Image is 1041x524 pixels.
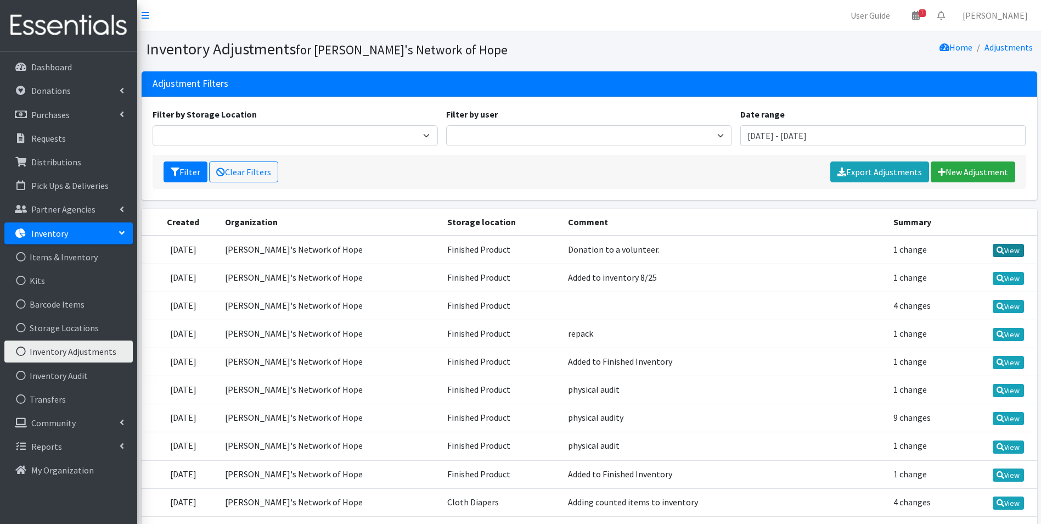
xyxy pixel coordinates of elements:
[561,348,887,376] td: Added to Finished Inventory
[939,42,972,53] a: Home
[561,460,887,488] td: Added to Finished Inventory
[4,436,133,458] a: Reports
[993,441,1024,454] a: View
[4,104,133,126] a: Purchases
[218,320,441,348] td: [PERSON_NAME]'s Network of Hope
[146,40,586,59] h1: Inventory Adjustments
[887,320,962,348] td: 1 change
[4,175,133,197] a: Pick Ups & Deliveries
[218,236,441,264] td: [PERSON_NAME]'s Network of Hope
[561,264,887,292] td: Added to inventory 8/25
[4,365,133,387] a: Inventory Audit
[887,376,962,404] td: 1 change
[31,465,94,476] p: My Organization
[993,328,1024,341] a: View
[993,244,1024,257] a: View
[887,209,962,236] th: Summary
[31,62,72,73] p: Dashboard
[31,228,68,239] p: Inventory
[561,236,887,264] td: Donation to a volunteer.
[993,497,1024,510] a: View
[170,300,196,311] time: [DATE]
[561,488,887,516] td: Adding counted items to inventory
[441,320,561,348] td: Finished Product
[296,42,508,58] small: for [PERSON_NAME]'s Network of Hope
[31,441,62,452] p: Reports
[954,4,1037,26] a: [PERSON_NAME]
[441,236,561,264] td: Finished Product
[441,488,561,516] td: Cloth Diapers
[4,151,133,173] a: Distributions
[218,404,441,432] td: [PERSON_NAME]'s Network of Hope
[931,161,1015,182] a: New Adjustment
[218,264,441,292] td: [PERSON_NAME]'s Network of Hope
[441,264,561,292] td: Finished Product
[170,272,196,283] time: [DATE]
[4,388,133,410] a: Transfers
[887,236,962,264] td: 1 change
[561,209,887,236] th: Comment
[218,460,441,488] td: [PERSON_NAME]'s Network of Hope
[218,348,441,376] td: [PERSON_NAME]'s Network of Hope
[218,292,441,320] td: [PERSON_NAME]'s Network of Hope
[903,4,929,26] a: 1
[170,440,196,451] time: [DATE]
[218,488,441,516] td: [PERSON_NAME]'s Network of Hope
[31,157,81,168] p: Distributions
[561,432,887,460] td: physical audit
[4,56,133,78] a: Dashboard
[446,108,498,121] label: Filter by user
[31,417,76,428] p: Community
[4,198,133,220] a: Partner Agencies
[887,292,962,320] td: 4 changes
[31,180,109,191] p: Pick Ups & Deliveries
[4,270,133,292] a: Kits
[31,109,70,120] p: Purchases
[153,78,228,90] h3: Adjustment Filters
[740,125,1026,146] input: January 1, 2011 - December 31, 2011
[919,9,926,17] span: 1
[441,432,561,460] td: Finished Product
[561,404,887,432] td: physical audity
[170,469,196,480] time: [DATE]
[887,264,962,292] td: 1 change
[441,376,561,404] td: Finished Product
[887,432,962,460] td: 1 change
[561,376,887,404] td: physical audit
[31,85,71,96] p: Donations
[170,497,196,508] time: [DATE]
[4,222,133,244] a: Inventory
[887,404,962,432] td: 9 changes
[984,42,1033,53] a: Adjustments
[441,292,561,320] td: Finished Product
[993,300,1024,313] a: View
[170,356,196,367] time: [DATE]
[993,412,1024,425] a: View
[209,161,278,182] a: Clear Filters
[31,133,66,144] p: Requests
[887,488,962,516] td: 4 changes
[740,108,785,121] label: Date range
[441,209,561,236] th: Storage location
[170,384,196,395] time: [DATE]
[218,376,441,404] td: [PERSON_NAME]'s Network of Hope
[4,412,133,434] a: Community
[4,317,133,339] a: Storage Locations
[842,4,899,26] a: User Guide
[993,356,1024,369] a: View
[218,432,441,460] td: [PERSON_NAME]'s Network of Hope
[561,320,887,348] td: repack
[4,246,133,268] a: Items & Inventory
[4,7,133,44] img: HumanEssentials
[170,244,196,255] time: [DATE]
[830,161,929,182] a: Export Adjustments
[218,209,441,236] th: Organization
[31,204,95,215] p: Partner Agencies
[4,80,133,102] a: Donations
[441,348,561,376] td: Finished Product
[887,460,962,488] td: 1 change
[4,127,133,149] a: Requests
[887,348,962,376] td: 1 change
[142,209,218,236] th: Created
[993,469,1024,482] a: View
